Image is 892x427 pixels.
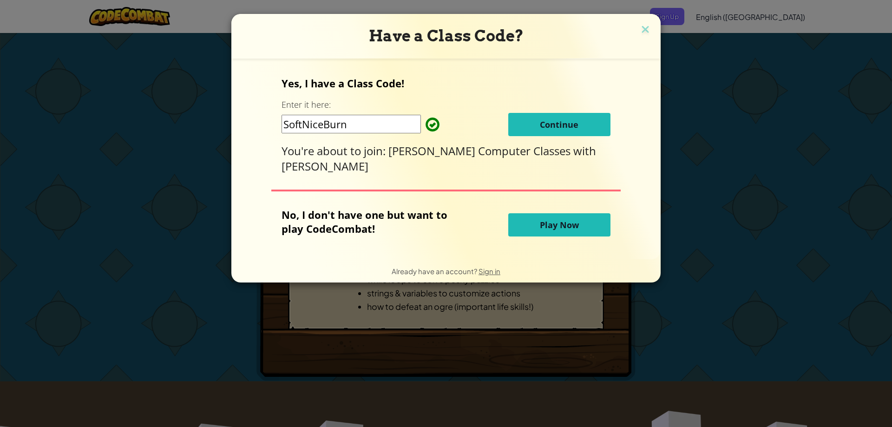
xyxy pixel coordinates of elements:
[508,113,610,136] button: Continue
[282,99,331,111] label: Enter it here:
[282,158,368,174] span: [PERSON_NAME]
[540,119,578,130] span: Continue
[479,267,500,276] a: Sign in
[282,143,388,158] span: You're about to join:
[540,219,579,230] span: Play Now
[388,143,573,158] span: [PERSON_NAME] Computer Classes
[573,143,596,158] span: with
[508,213,610,236] button: Play Now
[282,76,610,90] p: Yes, I have a Class Code!
[639,23,651,37] img: close icon
[392,267,479,276] span: Already have an account?
[369,26,524,45] span: Have a Class Code?
[282,208,461,236] p: No, I don't have one but want to play CodeCombat!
